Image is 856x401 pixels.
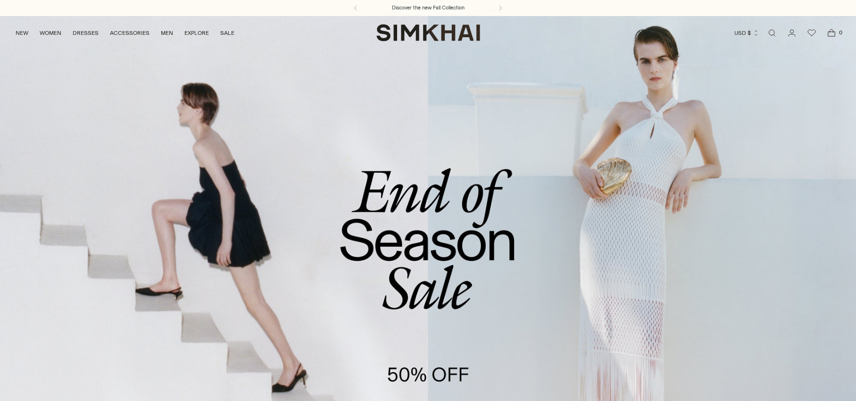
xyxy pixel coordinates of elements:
a: Go to the account page [782,24,801,42]
a: MEN [161,23,173,43]
a: Open search modal [763,24,781,42]
a: SALE [220,23,234,43]
a: DRESSES [73,23,99,43]
a: EXPLORE [184,23,209,43]
button: USD $ [734,23,759,43]
a: ACCESSORIES [110,23,150,43]
a: Discover the new Fall Collection [392,4,465,12]
span: 0 [836,28,845,37]
a: WOMEN [40,23,61,43]
a: NEW [16,23,28,43]
a: Open cart modal [822,24,841,42]
a: Wishlist [802,24,821,42]
a: SIMKHAI [376,24,480,42]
